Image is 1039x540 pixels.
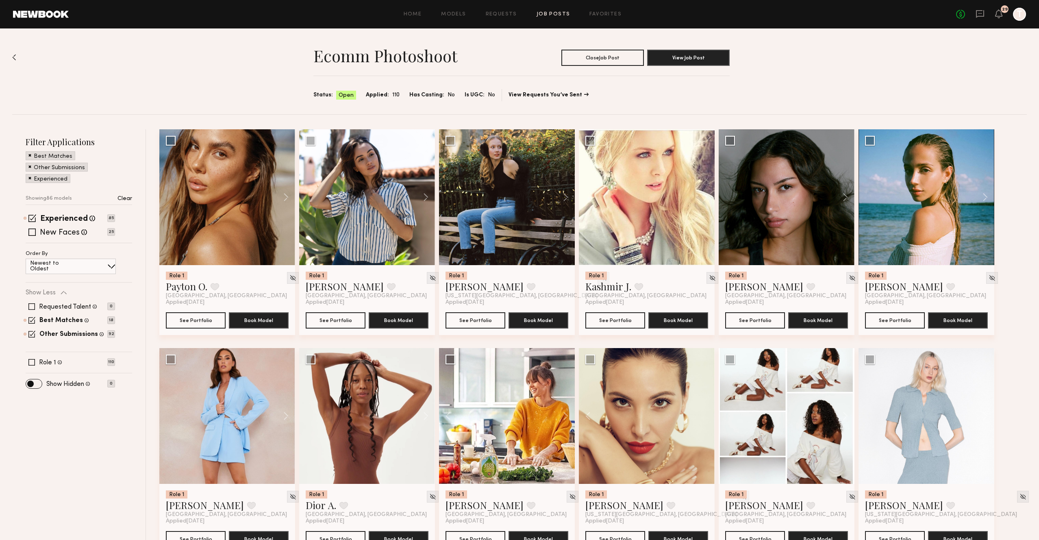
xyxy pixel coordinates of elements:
a: T [1013,8,1026,21]
p: Newest to Oldest [30,261,78,272]
a: Dior A. [306,499,336,512]
img: Unhide Model [429,493,436,500]
div: Applied [DATE] [306,299,428,306]
p: Other Submissions [34,165,85,171]
div: Applied [DATE] [865,299,988,306]
button: Book Model [369,312,428,329]
span: [GEOGRAPHIC_DATA], [GEOGRAPHIC_DATA] [306,293,427,299]
img: Unhide Model [289,493,296,500]
a: [PERSON_NAME] [306,280,384,293]
label: Best Matches [39,318,83,324]
span: Status: [313,91,333,100]
div: Role 1 [585,490,607,499]
h2: Filter Applications [26,136,132,147]
div: Applied [DATE] [166,299,289,306]
p: 110 [107,358,115,366]
p: 0 [107,380,115,388]
img: Unhide Model [429,274,436,281]
span: [GEOGRAPHIC_DATA], [GEOGRAPHIC_DATA] [446,512,567,518]
img: Unhide Model [1019,493,1026,500]
span: Is UGC: [465,91,485,100]
label: Show Hidden [46,381,84,388]
button: View Job Post [647,50,730,66]
div: Role 1 [446,490,467,499]
div: Role 1 [166,272,187,280]
button: See Portfolio [585,312,645,329]
div: Role 1 [585,272,607,280]
span: [US_STATE][GEOGRAPHIC_DATA], [GEOGRAPHIC_DATA] [446,293,598,299]
button: Book Model [229,312,289,329]
img: Back to previous page [12,54,16,61]
button: See Portfolio [306,312,365,329]
a: [PERSON_NAME] [865,499,943,512]
a: Book Model [369,316,428,323]
button: CloseJob Post [561,50,644,66]
div: Applied [DATE] [725,299,848,306]
span: [GEOGRAPHIC_DATA], [GEOGRAPHIC_DATA] [865,293,986,299]
a: Payton O. [166,280,207,293]
label: Other Submissions [39,331,98,338]
div: Applied [DATE] [166,518,289,525]
a: Book Model [648,316,708,323]
button: See Portfolio [725,312,785,329]
div: 29 [1002,7,1008,12]
div: Role 1 [446,272,467,280]
img: Unhide Model [289,274,296,281]
div: Applied [DATE] [446,518,568,525]
button: Book Model [509,312,568,329]
a: Book Model [928,316,988,323]
p: 92 [107,330,115,338]
span: Applied: [366,91,389,100]
p: 25 [107,228,115,236]
a: [PERSON_NAME] [725,280,803,293]
span: [US_STATE][GEOGRAPHIC_DATA], [GEOGRAPHIC_DATA] [865,512,1017,518]
span: [GEOGRAPHIC_DATA], [GEOGRAPHIC_DATA] [725,293,846,299]
button: See Portfolio [166,312,226,329]
a: [PERSON_NAME] [585,499,663,512]
div: Role 1 [166,490,187,499]
img: Unhide Model [569,493,576,500]
a: Book Model [229,316,289,323]
div: Applied [DATE] [306,518,428,525]
div: Applied [DATE] [585,299,708,306]
span: [GEOGRAPHIC_DATA], [GEOGRAPHIC_DATA] [306,512,427,518]
span: Open [339,91,354,100]
p: 18 [107,316,115,324]
div: Applied [DATE] [865,518,988,525]
button: Book Model [648,312,708,329]
button: See Portfolio [865,312,925,329]
h1: Ecomm Photoshoot [313,46,457,66]
span: 110 [392,91,400,100]
div: Role 1 [306,272,327,280]
label: Experienced [40,215,88,223]
a: [PERSON_NAME] [166,499,244,512]
div: Role 1 [725,272,747,280]
button: Book Model [788,312,848,329]
div: Role 1 [865,490,887,499]
div: Applied [DATE] [446,299,568,306]
div: Role 1 [306,490,327,499]
a: Home [404,12,422,17]
label: New Faces [40,229,80,237]
a: Book Model [788,316,848,323]
p: 0 [107,303,115,310]
label: Requested Talent [39,304,91,310]
button: See Portfolio [446,312,505,329]
label: Role 1 [39,359,56,366]
p: Clear [117,196,132,202]
p: Best Matches [34,154,72,159]
button: Book Model [928,312,988,329]
span: Has Casting: [409,91,444,100]
div: Role 1 [725,490,747,499]
a: Requests [486,12,517,17]
span: [GEOGRAPHIC_DATA], [GEOGRAPHIC_DATA] [166,293,287,299]
span: No [488,91,495,100]
a: Favorites [589,12,622,17]
div: Role 1 [865,272,887,280]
